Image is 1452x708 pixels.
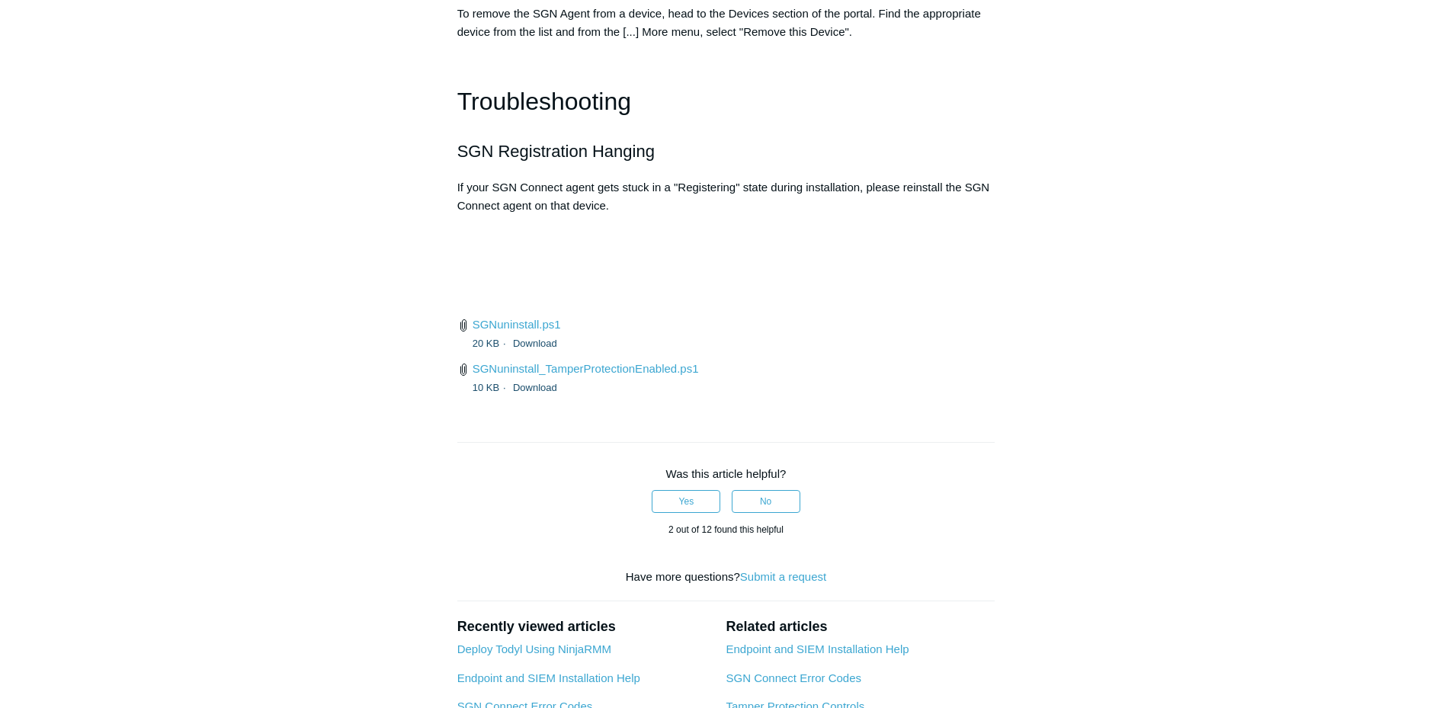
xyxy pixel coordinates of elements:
[666,467,787,480] span: Was this article helpful?
[457,138,995,165] h2: SGN Registration Hanging
[457,82,995,121] h1: Troubleshooting
[732,490,800,513] button: This article was not helpful
[726,671,861,684] a: SGN Connect Error Codes
[457,569,995,586] div: Have more questions?
[652,490,720,513] button: This article was helpful
[726,642,909,655] a: Endpoint and SIEM Installation Help
[473,382,510,393] span: 10 KB
[513,338,557,349] a: Download
[513,382,557,393] a: Download
[457,642,611,655] a: Deploy Todyl Using NinjaRMM
[740,570,826,583] a: Submit a request
[473,318,561,331] a: SGNuninstall.ps1
[473,338,510,349] span: 20 KB
[457,7,981,38] span: To remove the SGN Agent from a device, head to the Devices section of the portal. Find the approp...
[457,617,711,637] h2: Recently viewed articles
[726,617,995,637] h2: Related articles
[457,181,990,212] span: If your SGN Connect agent gets stuck in a "Registering" state during installation, please reinsta...
[473,362,699,375] a: SGNuninstall_TamperProtectionEnabled.ps1
[668,524,784,535] span: 2 out of 12 found this helpful
[457,671,640,684] a: Endpoint and SIEM Installation Help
